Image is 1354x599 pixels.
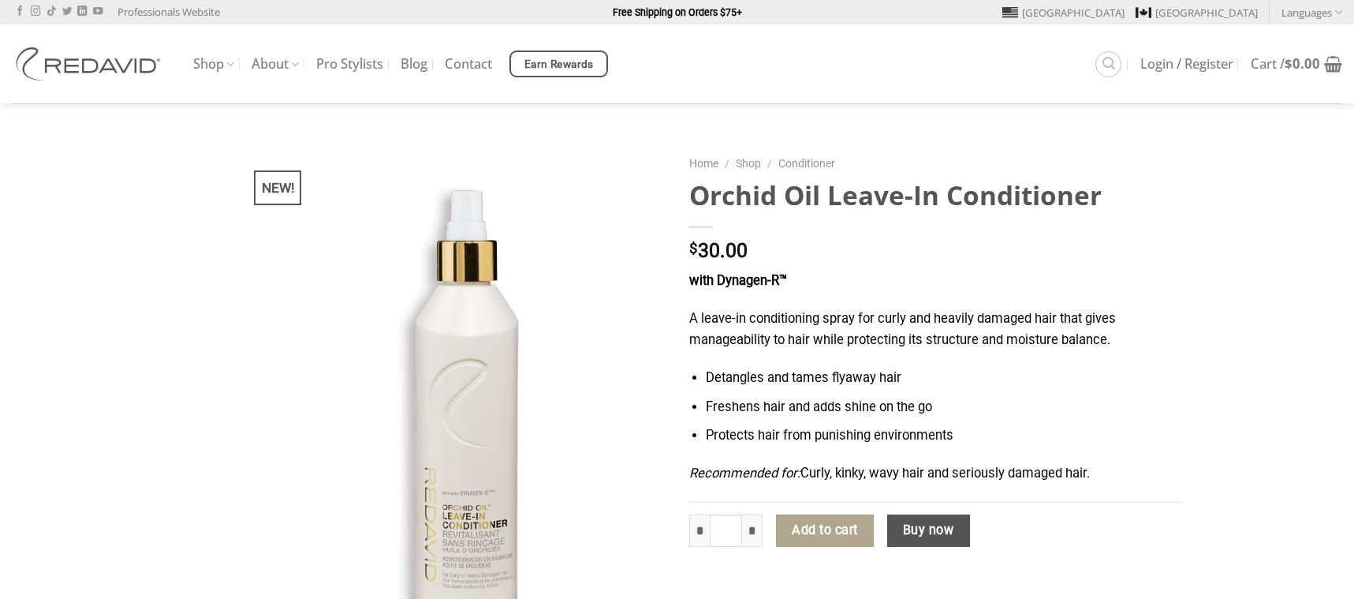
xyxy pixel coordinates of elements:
[193,49,234,80] a: Shop
[252,49,299,80] a: About
[1251,47,1342,81] a: Cart /$0.00
[445,50,492,78] a: Contact
[524,56,594,73] span: Earn Rewards
[1251,58,1320,70] span: Cart /
[1285,54,1292,73] span: $
[689,157,718,170] a: Home
[1002,1,1125,24] a: [GEOGRAPHIC_DATA]
[776,515,874,548] button: Add to cart
[509,51,608,77] a: Earn Rewards
[706,397,1181,418] li: Freshens hair and adds shine on the go
[689,309,1182,350] p: A leave-in conditioning spray for curly and heavily damaged hair that gives manageability to hair...
[1140,50,1233,78] a: Login / Register
[689,463,1182,485] p: Curly, kinky, wavy hair and seriously damaged hair.
[689,178,1182,212] h1: Orchid Oil Leave-In Conditioner
[725,157,729,170] span: /
[15,6,24,17] a: Follow on Facebook
[1285,54,1320,73] bdi: 0.00
[93,6,103,17] a: Follow on YouTube
[62,6,72,17] a: Follow on Twitter
[12,47,170,80] img: REDAVID Salon Products | United States
[31,6,40,17] a: Follow on Instagram
[689,239,748,262] bdi: 30.00
[706,425,1181,447] li: Protects hair from punishing environments
[778,157,835,170] a: Conditioner
[689,466,800,481] em: Recommended for:
[47,6,56,17] a: Follow on TikTok
[710,515,743,548] input: Product quantity
[613,6,742,18] strong: Free Shipping on Orders $75+
[736,157,761,170] a: Shop
[1095,51,1121,77] a: Search
[689,273,787,288] strong: with Dynagen-R™
[316,50,383,78] a: Pro Stylists
[401,50,427,78] a: Blog
[1136,1,1258,24] a: [GEOGRAPHIC_DATA]
[1140,58,1233,70] span: Login / Register
[1281,1,1342,24] a: Languages
[887,515,970,548] button: Buy now
[77,6,87,17] a: Follow on LinkedIn
[689,241,698,256] span: $
[706,368,1181,389] li: Detangles and tames flyaway hair
[767,157,772,170] span: /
